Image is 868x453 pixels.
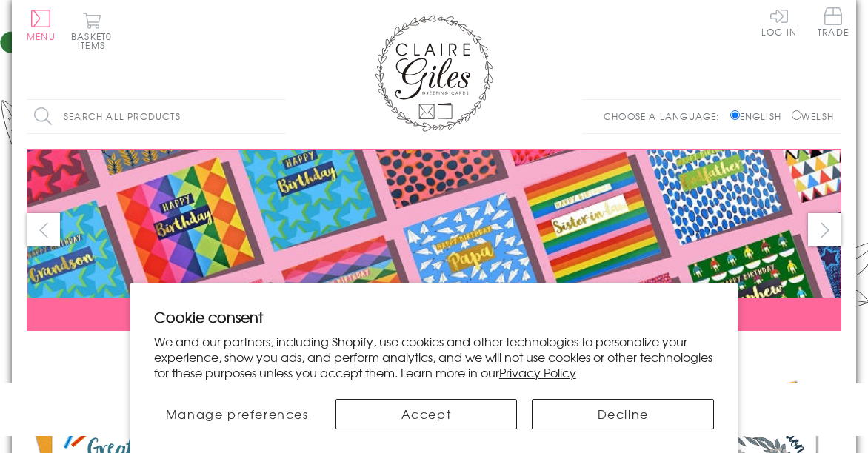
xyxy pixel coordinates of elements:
a: Privacy Policy [499,363,576,381]
span: Menu [27,30,56,43]
button: Accept [335,399,518,429]
button: Basket0 items [71,12,112,50]
p: Choose a language: [604,110,727,123]
label: English [730,110,789,123]
img: Claire Giles Greetings Cards [375,15,493,132]
button: prev [27,213,60,246]
input: Search all products [27,100,286,133]
a: Trade [818,7,849,39]
label: Welsh [792,110,834,123]
input: Welsh [792,110,801,120]
button: next [808,213,841,246]
input: Search [271,100,286,133]
input: English [730,110,740,120]
span: Manage preferences [166,405,309,423]
a: Log In [761,7,797,36]
button: Menu [27,10,56,41]
p: We and our partners, including Shopify, use cookies and other technologies to personalize your ex... [154,334,714,380]
span: Trade [818,7,849,36]
span: 0 items [78,30,112,52]
h2: Cookie consent [154,306,714,327]
button: Manage preferences [154,399,321,429]
button: Decline [532,399,714,429]
div: Carousel Pagination [27,342,841,365]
